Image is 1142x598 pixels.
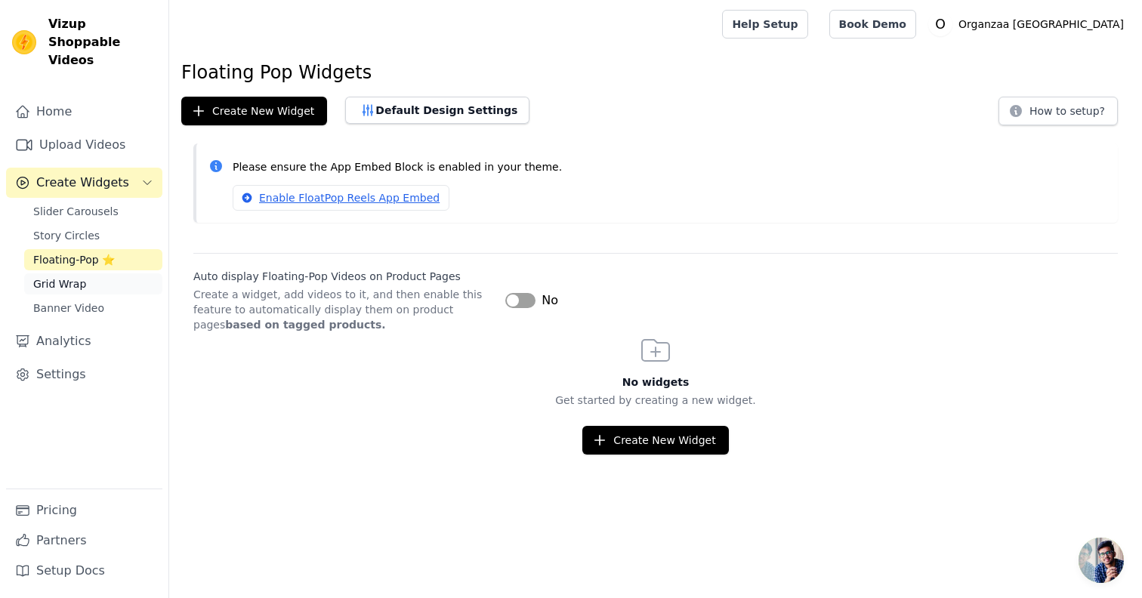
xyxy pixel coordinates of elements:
button: How to setup? [998,97,1118,125]
button: Create New Widget [181,97,327,125]
p: Please ensure the App Embed Block is enabled in your theme. [233,159,1106,176]
span: Floating-Pop ⭐ [33,252,115,267]
a: Analytics [6,326,162,356]
span: Grid Wrap [33,276,86,291]
a: Help Setup [722,10,807,39]
text: O [935,17,946,32]
a: Book Demo [829,10,916,39]
strong: based on tagged products. [225,319,385,331]
p: Create a widget, add videos to it, and then enable this feature to automatically display them on ... [193,287,493,332]
a: How to setup? [998,107,1118,122]
span: Slider Carousels [33,204,119,219]
button: Create Widgets [6,168,162,198]
a: Open chat [1079,538,1124,583]
span: Story Circles [33,228,100,243]
h3: No widgets [169,375,1142,390]
span: No [542,291,558,310]
label: Auto display Floating-Pop Videos on Product Pages [193,269,493,284]
a: Pricing [6,495,162,526]
p: Organzaa [GEOGRAPHIC_DATA] [952,11,1130,38]
a: Floating-Pop ⭐ [24,249,162,270]
p: Get started by creating a new widget. [169,393,1142,408]
a: Slider Carousels [24,201,162,222]
button: O Organzaa [GEOGRAPHIC_DATA] [928,11,1130,38]
a: Grid Wrap [24,273,162,294]
h1: Floating Pop Widgets [181,60,1130,85]
a: Banner Video [24,297,162,319]
button: Create New Widget [582,426,728,455]
a: Settings [6,359,162,390]
a: Enable FloatPop Reels App Embed [233,185,449,211]
a: Story Circles [24,225,162,246]
span: Banner Video [33,301,104,316]
a: Setup Docs [6,556,162,586]
button: No [505,291,558,310]
span: Vizup Shoppable Videos [48,15,156,69]
img: Vizup [12,30,36,54]
span: Create Widgets [36,174,129,192]
a: Home [6,97,162,127]
a: Upload Videos [6,130,162,160]
a: Partners [6,526,162,556]
button: Default Design Settings [345,97,529,124]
